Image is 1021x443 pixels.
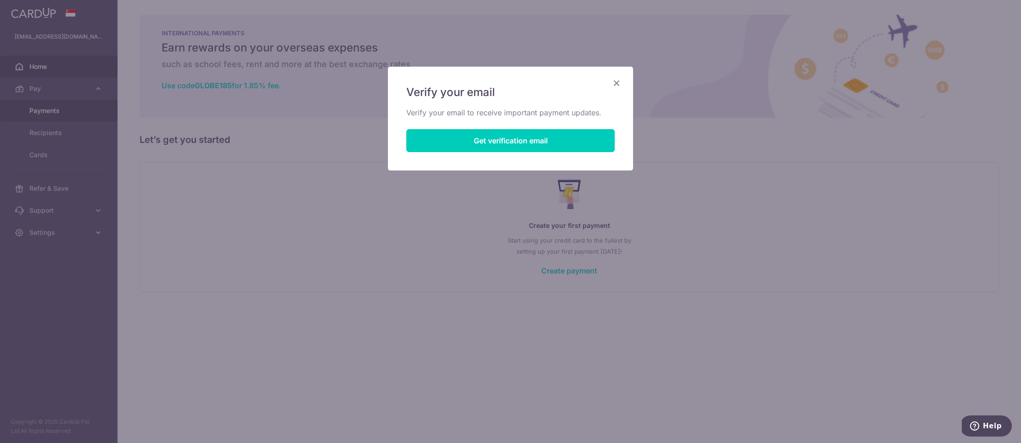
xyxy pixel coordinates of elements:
button: Get verification email [406,129,615,152]
iframe: Opens a widget where you can find more information [962,415,1012,438]
span: Verify your email [406,85,495,100]
p: Verify your email to receive important payment updates. [406,107,615,118]
button: Close [611,78,622,89]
